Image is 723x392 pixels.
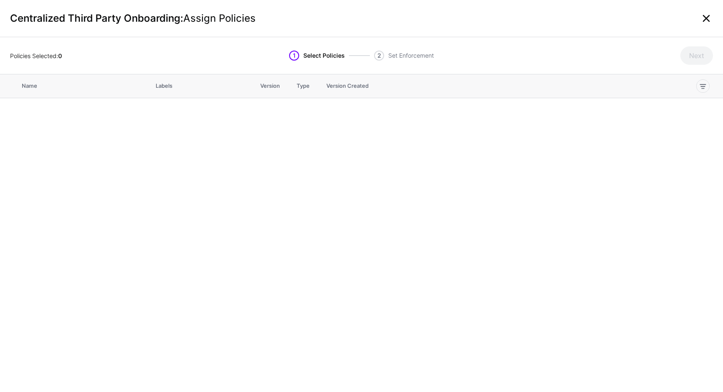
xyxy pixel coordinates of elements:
span: Set Enforcement [388,51,434,61]
span: 2 [374,51,384,61]
span: Assign Policies [183,12,256,24]
span: Select Policies [303,51,345,61]
th: Name [22,74,147,98]
div: Policies Selected: [10,51,186,60]
span: 1 [289,51,299,61]
th: Version Created [318,74,572,98]
strong: 0 [58,52,62,59]
th: Type [288,74,318,98]
h1: Centralized Third Party Onboarding: [10,13,700,25]
th: Version [252,74,288,98]
th: Labels [147,74,252,98]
